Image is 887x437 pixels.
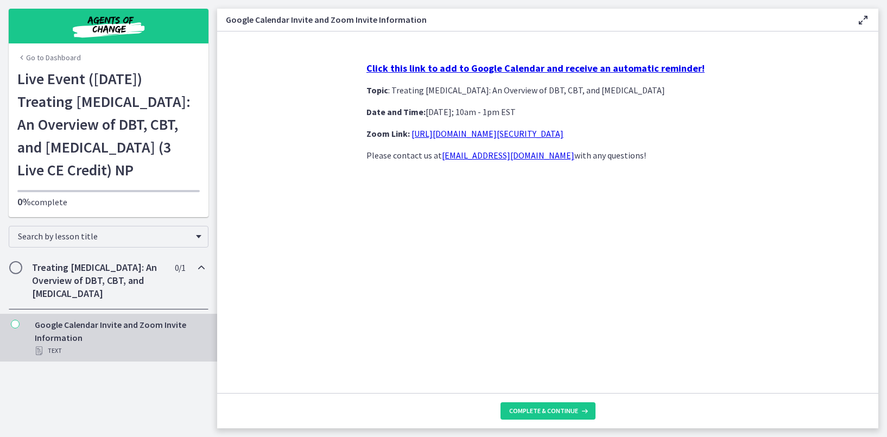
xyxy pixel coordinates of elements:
h2: Treating [MEDICAL_DATA]: An Overview of DBT, CBT, and [MEDICAL_DATA] [32,261,164,300]
a: [EMAIL_ADDRESS][DOMAIN_NAME] [442,150,574,161]
strong: Zoom Link: [366,128,410,139]
strong: Date and Time: [366,106,426,117]
img: Agents of Change Social Work Test Prep [43,13,174,39]
span: Complete & continue [509,407,578,415]
span: 0 / 1 [175,261,185,274]
p: : Treating [MEDICAL_DATA]: An Overview of DBT, CBT, and [MEDICAL_DATA] [366,84,729,97]
a: [URL][DOMAIN_NAME][SECURITY_DATA] [411,128,563,139]
span: Search by lesson title [18,231,191,242]
p: complete [17,195,200,208]
h1: Live Event ([DATE]) Treating [MEDICAL_DATA]: An Overview of DBT, CBT, and [MEDICAL_DATA] (3 Live ... [17,67,200,181]
div: Google Calendar Invite and Zoom Invite Information [35,318,204,357]
span: 0% [17,195,31,208]
div: Search by lesson title [9,226,208,248]
button: Complete & continue [500,402,595,420]
strong: Topic [366,85,388,96]
div: Text [35,344,204,357]
h3: Google Calendar Invite and Zoom Invite Information [226,13,839,26]
a: Click this link to add to Google Calendar and receive an automatic reminder! [366,63,705,74]
p: Please contact us at with any questions! [366,149,729,162]
p: [DATE]; 10am - 1pm EST [366,105,729,118]
a: Go to Dashboard [17,52,81,63]
strong: Click this link to add to Google Calendar and receive an automatic reminder! [366,62,705,74]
